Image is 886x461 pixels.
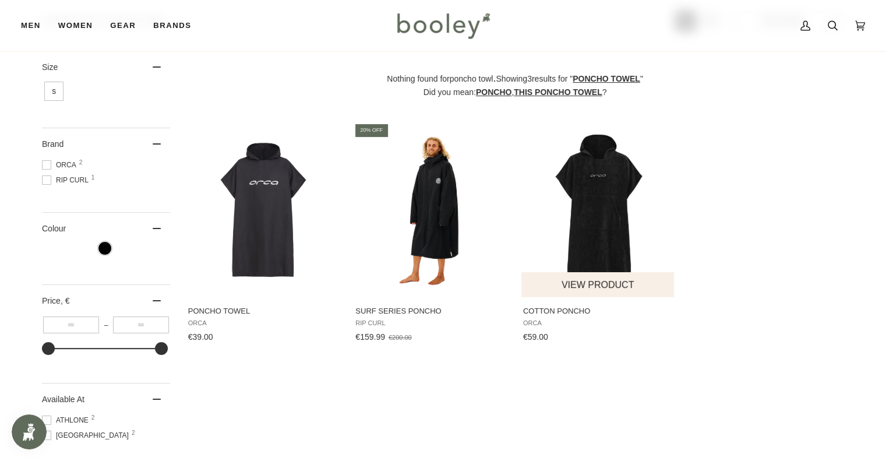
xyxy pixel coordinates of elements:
span: 1 [91,175,94,181]
span: €59.00 [523,332,548,342]
span: Brand [42,139,63,149]
span: Athlone [42,415,92,425]
button: View product [521,272,674,297]
div: . [186,61,843,111]
span: Orca [42,160,80,170]
span: Colour [42,224,75,233]
iframe: Button to open loyalty program pop-up [12,414,47,449]
a: poncho [475,87,511,97]
span: 2 [91,415,94,421]
a: Poncho Towel [186,122,340,346]
span: €39.00 [188,332,213,342]
span: Size: S [44,82,63,101]
a: Surf Series Poncho [354,122,508,346]
span: Women [58,20,93,31]
span: , € [60,296,69,305]
img: Booley [392,9,494,43]
span: Poncho Towel [188,306,338,316]
span: Brands [153,20,191,31]
b: 3 [527,74,532,83]
span: Men [21,20,41,31]
span: Gear [110,20,136,31]
b: poncho towl [449,74,493,83]
span: Nothing found for [387,74,493,83]
span: Showing results for " " [496,74,643,83]
span: Cotton Poncho [523,306,673,316]
span: 2 [79,160,82,166]
div: 20% off [355,124,387,136]
span: 2 [131,430,135,436]
a: poncho towel [573,74,640,83]
span: Price [42,296,69,305]
span: €200.00 [388,334,411,341]
input: Minimum value [43,316,98,333]
span: [GEOGRAPHIC_DATA] [42,430,132,441]
span: Orca [188,319,338,327]
img: Orca Poncho Towel Black - Booley Galway [186,133,340,287]
span: Rip Curl [355,319,506,327]
span: €159.99 [355,332,385,342]
span: – [98,321,112,329]
a: Cotton Poncho [521,122,675,346]
span: Size [42,62,58,72]
span: Rip Curl [42,175,92,185]
span: Orca [523,319,673,327]
span: Colour: Black [98,242,111,255]
span: Surf Series Poncho [355,306,506,316]
span: Did you mean: , ? [423,87,606,97]
img: Orca Cotton Poncho Black - Booley Galway [521,133,675,287]
span: Available At [42,395,84,404]
a: this poncho towel [514,87,602,97]
input: Maximum value [113,316,169,333]
img: Rip Curl Surf Series Poncho Black - Booley Galway [354,133,508,287]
